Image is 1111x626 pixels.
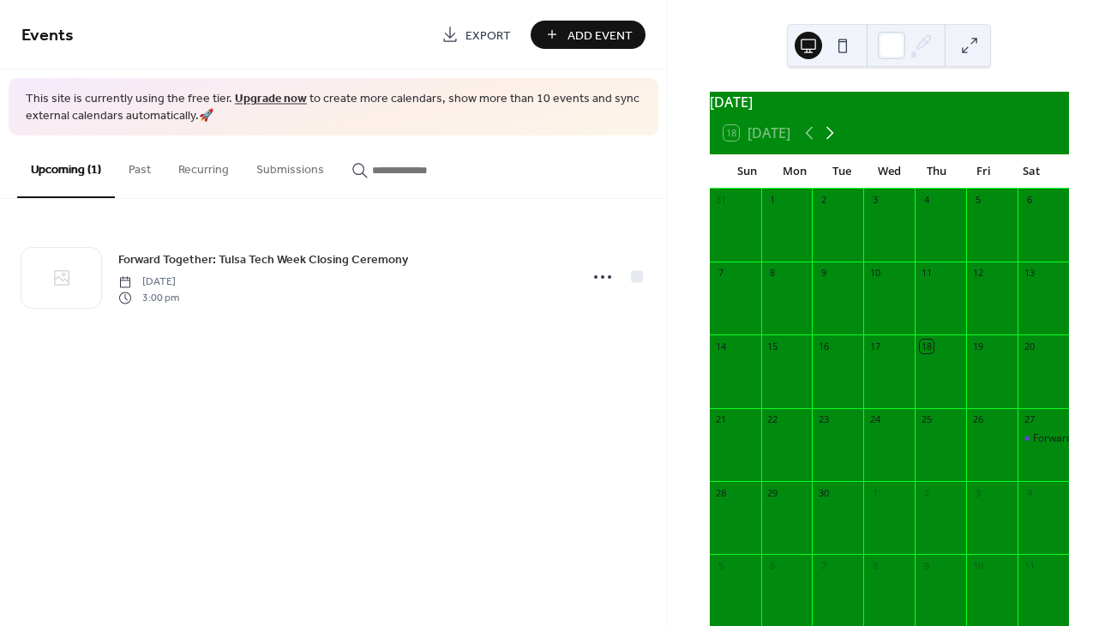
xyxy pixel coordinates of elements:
div: 2 [817,194,830,207]
div: 14 [715,340,728,352]
span: This site is currently using the free tier. to create more calendars, show more than 10 events an... [26,91,641,124]
div: 15 [766,340,779,352]
div: 7 [715,267,728,280]
div: Sun [724,154,771,189]
a: Upgrade now [235,87,307,111]
div: 16 [817,340,830,352]
div: Tue [818,154,865,189]
div: 26 [971,413,984,426]
div: 3 [971,486,984,499]
div: 8 [868,559,881,572]
div: 10 [868,267,881,280]
a: Forward Together: Tulsa Tech Week Closing Ceremony [118,250,408,269]
button: Recurring [165,135,243,196]
div: 7 [817,559,830,572]
button: Submissions [243,135,338,196]
div: Mon [771,154,818,189]
button: Upcoming (1) [17,135,115,198]
div: 17 [868,340,881,352]
div: 25 [920,413,933,426]
div: 28 [715,486,728,499]
div: 12 [971,267,984,280]
div: 8 [766,267,779,280]
div: 5 [715,559,728,572]
div: 9 [817,267,830,280]
div: 2 [920,486,933,499]
div: 3 [868,194,881,207]
div: 23 [817,413,830,426]
div: 5 [971,194,984,207]
div: Wed [866,154,913,189]
div: 6 [1023,194,1036,207]
div: [DATE] [710,92,1069,112]
span: Forward Together: Tulsa Tech Week Closing Ceremony [118,251,408,269]
div: 22 [766,413,779,426]
div: 24 [868,413,881,426]
span: [DATE] [118,274,179,290]
span: Add Event [568,27,633,45]
span: Events [21,19,74,52]
div: 4 [920,194,933,207]
div: 19 [971,340,984,352]
div: 1 [766,194,779,207]
button: Add Event [531,21,646,49]
div: 13 [1023,267,1036,280]
div: 21 [715,413,728,426]
div: Forward Together: Tulsa Tech Week Closing Ceremony [1018,431,1069,446]
div: Fri [960,154,1007,189]
span: 3:00 pm [118,290,179,305]
div: 11 [920,267,933,280]
div: Sat [1008,154,1055,189]
div: Thu [913,154,960,189]
div: 9 [920,559,933,572]
a: Export [429,21,524,49]
span: Export [465,27,511,45]
div: 1 [868,486,881,499]
div: 20 [1023,340,1036,352]
div: 10 [971,559,984,572]
div: 6 [766,559,779,572]
div: 30 [817,486,830,499]
div: 27 [1023,413,1036,426]
button: Past [115,135,165,196]
div: 18 [920,340,933,352]
div: 29 [766,486,779,499]
div: 4 [1023,486,1036,499]
div: 11 [1023,559,1036,572]
div: 31 [715,194,728,207]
